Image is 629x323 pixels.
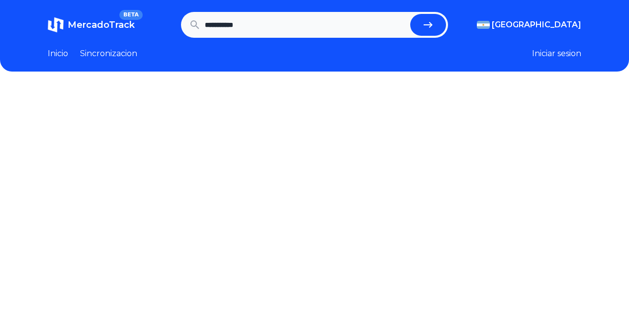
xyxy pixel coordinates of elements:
a: Sincronizacion [80,48,137,60]
img: Argentina [477,21,490,29]
a: MercadoTrackBETA [48,17,135,33]
span: MercadoTrack [68,19,135,30]
button: Iniciar sesion [532,48,581,60]
img: MercadoTrack [48,17,64,33]
span: [GEOGRAPHIC_DATA] [492,19,581,31]
button: [GEOGRAPHIC_DATA] [477,19,581,31]
a: Inicio [48,48,68,60]
span: BETA [119,10,143,20]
